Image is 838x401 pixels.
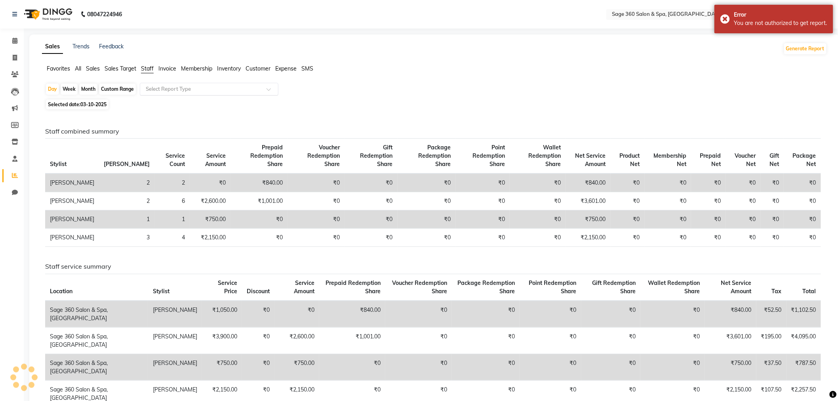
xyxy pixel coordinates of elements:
td: ₹0 [645,229,691,247]
h6: Staff combined summary [45,128,821,135]
a: Trends [72,43,90,50]
td: ₹0 [611,210,645,229]
td: ₹0 [510,174,566,192]
td: ₹0 [691,174,726,192]
td: ₹195.00 [756,327,787,354]
span: Net Service Amount [721,279,752,295]
span: Invoice [158,65,176,72]
td: ₹3,601.00 [705,327,756,354]
td: ₹0 [761,174,784,192]
span: Net Service Amount [575,152,606,168]
td: [PERSON_NAME] [45,210,99,229]
td: ₹0 [319,354,385,380]
td: ₹0 [581,327,641,354]
td: ₹0 [452,354,520,380]
span: Voucher Net [735,152,756,168]
td: ₹0 [520,354,581,380]
a: Feedback [99,43,124,50]
span: Gift Redemption Share [592,279,636,295]
td: ₹840.00 [319,301,385,328]
td: ₹750.00 [202,354,242,380]
td: ₹0 [345,192,398,210]
td: ₹2,150.00 [190,229,230,247]
td: ₹37.50 [756,354,787,380]
td: Sage 360 Salon & Spa, [GEOGRAPHIC_DATA] [45,354,148,380]
span: All [75,65,81,72]
td: ₹840.00 [230,174,288,192]
div: Day [46,84,59,95]
td: ₹0 [452,327,520,354]
td: ₹2,600.00 [274,327,319,354]
td: ₹0 [784,210,821,229]
td: ₹0 [230,229,288,247]
td: ₹2,150.00 [566,229,611,247]
span: Sales [86,65,100,72]
td: ₹1,050.00 [202,301,242,328]
span: Service Count [166,152,185,168]
td: 2 [99,192,154,210]
td: ₹750.00 [190,210,230,229]
span: Total [803,288,816,295]
td: ₹840.00 [705,301,756,328]
td: [PERSON_NAME] [148,354,202,380]
span: Customer [246,65,270,72]
span: Service Price [218,279,237,295]
span: Wallet Redemption Share [648,279,700,295]
td: ₹750.00 [705,354,756,380]
span: Selected date: [46,99,109,109]
b: 08047224946 [87,3,122,25]
td: ₹0 [726,192,761,210]
h6: Staff service summary [45,263,821,270]
td: ₹52.50 [756,301,787,328]
span: Wallet Redemption Share [528,144,561,168]
td: ₹0 [242,301,274,328]
td: ₹0 [761,210,784,229]
td: ₹0 [581,354,641,380]
span: [PERSON_NAME] [104,160,150,168]
td: ₹0 [452,301,520,328]
td: ₹0 [385,301,451,328]
td: ₹3,900.00 [202,327,242,354]
td: ₹0 [520,327,581,354]
td: ₹750.00 [566,210,611,229]
td: ₹0 [288,192,345,210]
span: Membership [181,65,212,72]
td: ₹1,001.00 [230,192,288,210]
td: ₹0 [640,301,705,328]
span: Tax [772,288,782,295]
td: ₹0 [611,229,645,247]
td: ₹0 [784,229,821,247]
td: ₹0 [455,192,510,210]
span: Product Net [620,152,640,168]
span: Point Redemption Share [529,279,577,295]
td: ₹0 [345,174,398,192]
span: Service Amount [205,152,226,168]
td: ₹4,095.00 [787,327,821,354]
td: ₹0 [274,301,319,328]
span: Package Redemption Share [418,144,451,168]
span: Inventory [217,65,241,72]
td: ₹0 [288,229,345,247]
td: ₹0 [345,210,398,229]
td: ₹0 [455,174,510,192]
td: ₹0 [761,229,784,247]
td: ₹750.00 [274,354,319,380]
td: 2 [154,174,190,192]
span: Voucher Redemption Share [392,279,447,295]
td: ₹0 [691,210,726,229]
td: ₹0 [398,192,455,210]
td: ₹0 [645,192,691,210]
td: [PERSON_NAME] [45,174,99,192]
span: Prepaid Redemption Share [251,144,283,168]
span: Voucher Redemption Share [308,144,340,168]
span: Discount [247,288,270,295]
td: [PERSON_NAME] [45,229,99,247]
td: 3 [99,229,154,247]
span: Sales Target [105,65,136,72]
td: ₹0 [385,354,451,380]
div: Error [734,11,827,19]
td: ₹0 [510,210,566,229]
div: Month [79,84,97,95]
span: Service Amount [294,279,314,295]
td: ₹0 [726,210,761,229]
